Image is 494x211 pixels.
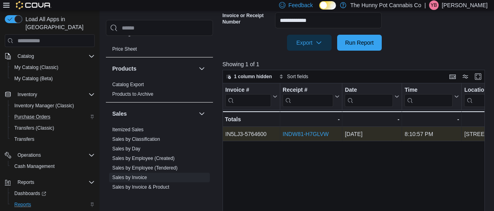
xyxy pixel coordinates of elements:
p: Showing 1 of 1 [223,60,488,68]
a: Products to Archive [112,91,153,97]
a: Sales by Employee (Tendered) [112,165,178,171]
span: Sales by Day [112,146,141,152]
div: IN5LJ3-5764600 [225,130,277,139]
button: Products [197,64,207,73]
button: Time [404,87,459,107]
a: Inventory Manager (Classic) [11,101,77,110]
div: - [404,114,459,124]
div: Date [345,87,393,94]
span: My Catalog (Beta) [11,74,95,83]
button: Sort fields [276,72,311,81]
span: Load All Apps in [GEOGRAPHIC_DATA] [22,15,95,31]
button: Invoice # [225,87,277,107]
a: My Catalog (Classic) [11,63,62,72]
span: Run Report [345,39,374,47]
a: Sales by Invoice & Product [112,184,169,190]
button: Transfers (Classic) [8,122,98,134]
button: Operations [14,150,44,160]
div: [DATE] [345,130,399,139]
span: Purchase Orders [14,114,51,120]
button: Inventory Manager (Classic) [8,100,98,111]
img: Cova [16,1,51,9]
p: The Hunny Pot Cannabis Co [350,0,421,10]
div: Pricing [106,44,213,57]
button: My Catalog (Classic) [8,62,98,73]
button: Products [112,65,195,73]
button: Sales [112,110,195,118]
div: 8:10:57 PM [404,130,459,139]
span: My Catalog (Beta) [14,75,53,82]
a: Reports [11,200,34,209]
span: 1 column hidden [234,73,272,80]
span: Dashboards [11,189,95,198]
span: My Catalog (Classic) [11,63,95,72]
p: [PERSON_NAME] [442,0,488,10]
div: Time [404,87,453,107]
input: Dark Mode [319,1,336,10]
a: Dashboards [11,189,49,198]
div: Products [106,80,213,102]
button: Reports [8,199,98,210]
button: Keyboard shortcuts [448,72,457,81]
span: Inventory Manager (Classic) [14,103,74,109]
span: Operations [18,152,41,158]
a: Sales by Day [112,146,141,152]
button: Inventory [14,90,40,99]
p: | [424,0,426,10]
button: Cash Management [8,161,98,172]
a: Sales by Employee (Created) [112,156,175,161]
button: 1 column hidden [223,72,275,81]
span: Feedback [289,1,313,9]
label: Invoice or Receipt Number [223,12,272,25]
div: Receipt # URL [283,87,333,107]
span: Cash Management [11,162,95,171]
span: Dashboards [14,190,46,197]
button: Sales [197,109,207,118]
span: My Catalog (Classic) [14,64,59,71]
div: Totals [225,114,277,124]
a: Sales by Invoice [112,175,147,180]
button: Display options [461,72,470,81]
span: Reports [11,200,95,209]
button: Transfers [8,134,98,145]
span: Purchase Orders [11,112,95,122]
a: Itemized Sales [112,127,144,132]
a: Catalog Export [112,82,144,87]
span: Inventory [14,90,95,99]
div: Time [404,87,453,94]
span: YB [431,0,437,10]
span: Inventory Manager (Classic) [11,101,95,110]
span: Catalog [18,53,34,59]
span: Inventory [18,91,37,98]
span: Transfers (Classic) [14,125,54,131]
a: INDW81-H7GLVW [283,131,329,138]
span: Transfers [11,134,95,144]
span: Catalog Export [112,81,144,88]
span: Transfers [14,136,34,142]
div: - [345,114,399,124]
span: Sort fields [287,73,308,80]
span: Transfers (Classic) [11,123,95,133]
button: Date [345,87,399,107]
div: Invoice # [225,87,271,107]
span: Itemized Sales [112,126,144,133]
button: Operations [2,150,98,161]
span: Reports [18,179,34,185]
a: Sales by Classification [112,136,160,142]
h3: Sales [112,110,127,118]
h3: Products [112,65,137,73]
button: Receipt # [283,87,340,107]
span: Operations [14,150,95,160]
a: Sales by Location [112,194,150,199]
a: Transfers (Classic) [11,123,57,133]
button: Catalog [2,51,98,62]
a: Dashboards [8,188,98,199]
div: Date [345,87,393,107]
span: Sales by Location [112,193,150,200]
div: Invoice # [225,87,271,94]
span: Reports [14,201,31,208]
